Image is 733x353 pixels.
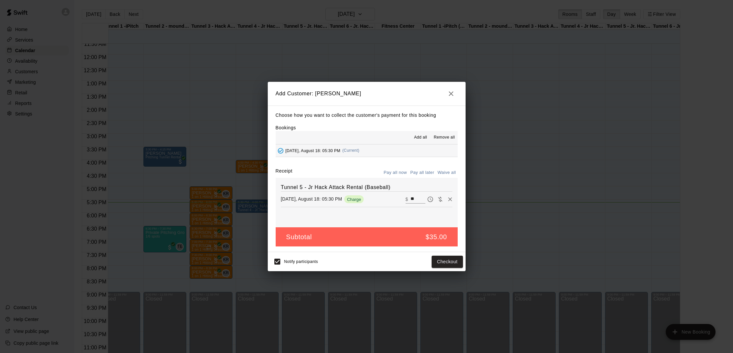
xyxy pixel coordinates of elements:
[276,125,296,130] label: Bookings
[281,183,452,192] h6: Tunnel 5 - Jr Hack Attack Rental (Baseball)
[414,134,427,141] span: Add all
[434,134,455,141] span: Remove all
[276,146,286,156] button: Added - Collect Payment
[344,197,364,202] span: Charge
[409,168,436,178] button: Pay all later
[432,256,463,268] button: Checkout
[276,168,292,178] label: Receipt
[284,260,318,264] span: Notify participants
[276,144,458,157] button: Added - Collect Payment[DATE], August 18: 05:30 PM(Current)
[435,196,445,202] span: Waive payment
[410,132,431,143] button: Add all
[406,196,408,203] p: $
[445,194,455,204] button: Remove
[426,233,447,241] h5: $35.00
[431,132,457,143] button: Remove all
[286,148,341,153] span: [DATE], August 18: 05:30 PM
[436,168,458,178] button: Waive all
[268,82,466,106] h2: Add Customer: [PERSON_NAME]
[281,196,342,202] p: [DATE], August 18: 05:30 PM
[342,148,359,153] span: (Current)
[276,111,458,119] p: Choose how you want to collect the customer's payment for this booking
[425,196,435,202] span: Pay later
[382,168,409,178] button: Pay all now
[286,233,312,241] h5: Subtotal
